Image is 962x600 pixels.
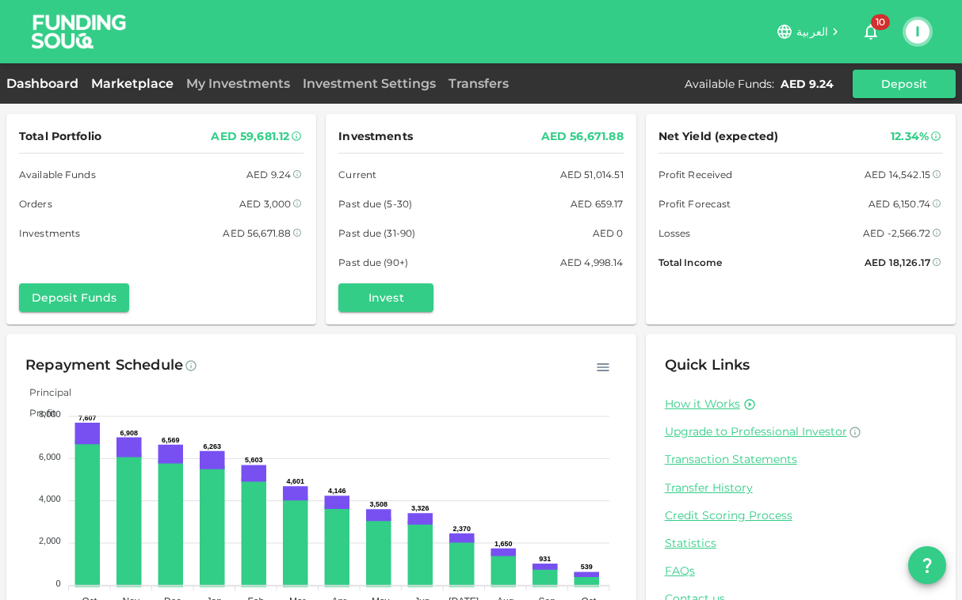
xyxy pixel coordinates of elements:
button: Deposit Funds [19,283,129,312]
a: Transfers [442,76,515,91]
button: Deposit [853,70,956,98]
div: AED -2,566.72 [863,225,930,241]
div: AED 4,998.14 [560,254,624,271]
span: Past due (5-30) [338,196,412,212]
button: question [908,546,946,584]
div: AED 0 [593,225,624,241]
span: Net Yield (expected) [659,127,779,146]
span: Total Income [659,254,722,271]
span: Orders [19,196,52,212]
span: Available Funds [19,166,96,183]
div: AED 18,126.17 [865,254,930,271]
a: My Investments [180,76,296,91]
span: Past due (90+) [338,254,408,271]
span: Past due (31-90) [338,225,415,241]
span: Total Portfolio [19,127,101,146]
button: 10 [855,16,887,47]
tspan: 8,000 [39,409,61,419]
a: Upgrade to Professional Investor [665,424,937,439]
a: FAQs [665,564,937,579]
a: Statistics [665,536,937,551]
span: Losses [659,225,691,241]
a: Transaction Statements [665,452,937,467]
div: AED 9.24 [246,166,291,183]
span: Investments [19,225,80,241]
tspan: 4,000 [39,494,61,503]
a: Investment Settings [296,76,442,91]
div: Available Funds : [685,76,774,92]
div: AED 3,000 [239,196,291,212]
span: العربية [796,25,828,39]
tspan: 0 [55,579,60,588]
span: Investments [338,127,412,146]
span: 10 [871,14,890,30]
tspan: 6,000 [39,452,61,461]
div: AED 659.17 [571,196,624,212]
span: Profit Received [659,166,733,183]
span: Quick Links [665,356,750,374]
a: Dashboard [6,76,85,91]
span: Profit Forecast [659,196,731,212]
span: Principal [17,386,71,398]
div: AED 59,681.12 [211,127,289,146]
button: I [906,20,930,44]
span: Profit [17,407,56,419]
div: AED 9.24 [781,76,834,92]
div: AED 14,542.15 [865,166,930,183]
span: Current [338,166,376,183]
div: AED 56,671.88 [541,127,624,146]
span: Upgrade to Professional Investor [665,424,847,439]
button: Invest [338,283,433,312]
a: Credit Scoring Process [665,508,937,523]
a: Transfer History [665,480,937,496]
tspan: 2,000 [39,536,61,545]
div: AED 51,014.51 [560,166,624,183]
a: Marketplace [85,76,180,91]
div: AED 56,671.88 [223,225,291,241]
div: 12.34% [891,127,929,146]
div: AED 6,150.74 [868,196,930,212]
div: Repayment Schedule [25,353,183,378]
a: How it Works [665,397,740,412]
